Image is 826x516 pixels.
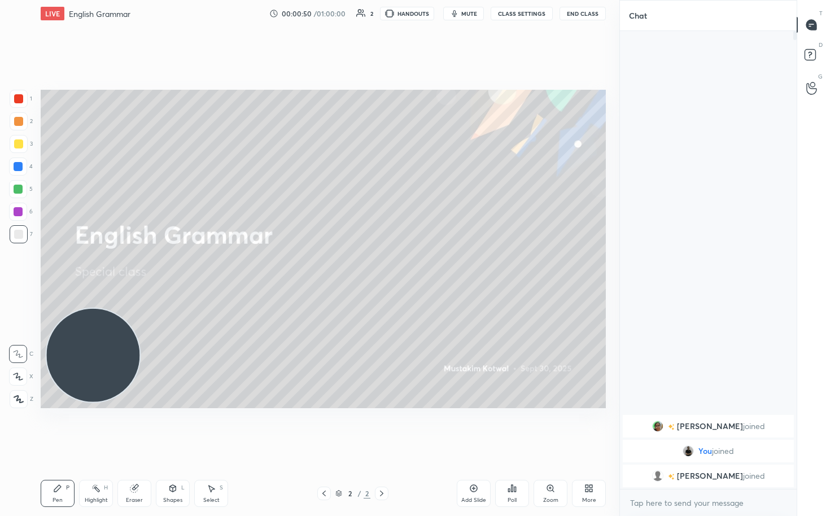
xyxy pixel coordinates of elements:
[668,424,675,430] img: no-rating-badge.077c3623.svg
[203,497,220,503] div: Select
[668,474,675,480] img: no-rating-badge.077c3623.svg
[582,497,596,503] div: More
[818,72,823,81] p: G
[10,112,33,130] div: 2
[461,10,477,18] span: mute
[9,345,33,363] div: C
[370,11,373,16] div: 2
[9,368,33,386] div: X
[53,497,63,503] div: Pen
[344,490,356,497] div: 2
[443,7,484,20] button: mute
[10,135,33,153] div: 3
[181,485,185,491] div: L
[543,497,558,503] div: Zoom
[677,471,743,480] span: [PERSON_NAME]
[41,7,64,20] div: LIVE
[461,497,486,503] div: Add Slide
[819,9,823,18] p: T
[10,225,33,243] div: 7
[698,447,712,456] span: You
[9,158,33,176] div: 4
[364,488,370,498] div: 2
[683,445,694,457] img: 7ad5f3292db94d408dae868f010798d5.jpg
[358,490,361,497] div: /
[677,422,743,431] span: [PERSON_NAME]
[126,497,143,503] div: Eraser
[491,7,553,20] button: CLASS SETTINGS
[9,180,33,198] div: 5
[163,497,182,503] div: Shapes
[620,413,797,489] div: grid
[743,422,765,431] span: joined
[104,485,108,491] div: H
[652,470,663,482] img: default.png
[620,1,656,30] p: Chat
[560,7,606,20] button: End Class
[10,90,32,108] div: 1
[380,7,434,20] button: HANDOUTS
[712,447,734,456] span: joined
[66,485,69,491] div: P
[85,497,108,503] div: Highlight
[652,421,663,432] img: e5f1a34248d34d42942db207e02a3916.jpg
[69,8,130,19] h4: English Grammar
[220,485,223,491] div: S
[10,390,33,408] div: Z
[508,497,517,503] div: Poll
[819,41,823,49] p: D
[743,471,765,480] span: joined
[9,203,33,221] div: 6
